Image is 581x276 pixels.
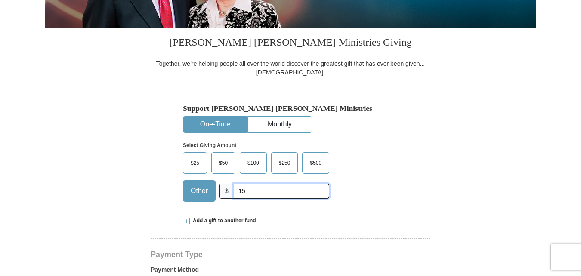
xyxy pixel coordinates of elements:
h4: Payment Type [151,251,430,258]
span: Other [186,184,212,197]
button: Monthly [248,117,312,132]
h5: Support [PERSON_NAME] [PERSON_NAME] Ministries [183,104,398,113]
div: Together, we're helping people all over the world discover the greatest gift that has ever been g... [151,59,430,77]
span: $100 [243,156,263,169]
span: $250 [275,156,295,169]
h3: [PERSON_NAME] [PERSON_NAME] Ministries Giving [151,28,430,59]
span: Add a gift to another fund [190,217,256,224]
strong: Select Giving Amount [183,142,236,148]
button: One-Time [183,117,247,132]
span: $50 [215,156,232,169]
span: $25 [186,156,204,169]
span: $500 [306,156,326,169]
input: Other Amount [234,184,329,199]
span: $ [219,184,234,199]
